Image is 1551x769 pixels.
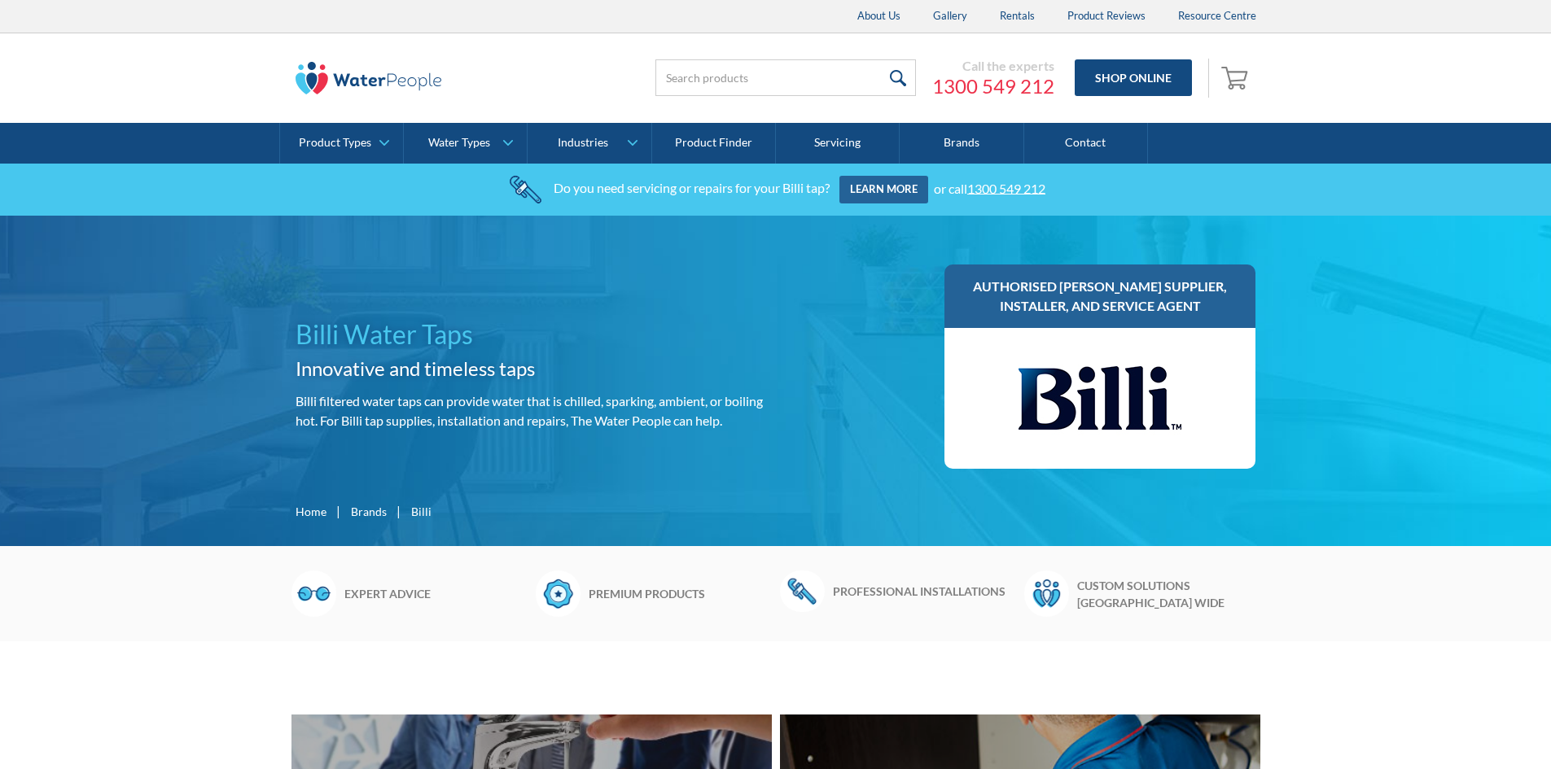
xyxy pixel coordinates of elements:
[1024,570,1069,616] img: Waterpeople Symbol
[558,136,608,150] div: Industries
[833,583,1016,600] h6: Professional installations
[1024,123,1148,164] a: Contact
[554,180,830,195] div: Do you need servicing or repairs for your Billi tap?
[395,501,403,521] div: |
[528,123,651,164] a: Industries
[296,503,326,520] a: Home
[291,570,336,616] img: Glasses
[1077,577,1260,611] h6: Custom solutions [GEOGRAPHIC_DATA] wide
[1217,59,1256,98] a: Open empty cart
[1075,59,1192,96] a: Shop Online
[296,354,769,383] h2: Innovative and timeless taps
[900,123,1023,164] a: Brands
[404,123,527,164] a: Water Types
[967,180,1045,195] a: 1300 549 212
[839,176,928,203] a: Learn more
[411,503,432,520] div: Billi
[280,123,403,164] a: Product Types
[335,501,343,521] div: |
[934,180,1045,195] div: or call
[296,315,769,354] h1: Billi Water Taps
[536,570,581,616] img: Badge
[776,123,900,164] a: Servicing
[589,585,772,602] h6: Premium products
[296,391,769,430] p: Billi filtered water taps can provide water that is chilled, sparking, ambient, or boiling hot. F...
[652,123,776,164] a: Product Finder
[428,136,490,150] div: Water Types
[780,570,825,611] img: Wrench
[932,58,1054,74] div: Call the experts
[299,136,371,150] div: Product Types
[296,62,442,94] img: The Water People
[351,503,387,520] a: Brands
[655,59,916,96] input: Search products
[961,277,1240,316] h3: Authorised [PERSON_NAME] supplier, installer, and service agent
[344,585,528,602] h6: Expert advice
[1221,64,1252,90] img: shopping cart
[1019,344,1181,452] img: Billi
[932,74,1054,98] a: 1300 549 212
